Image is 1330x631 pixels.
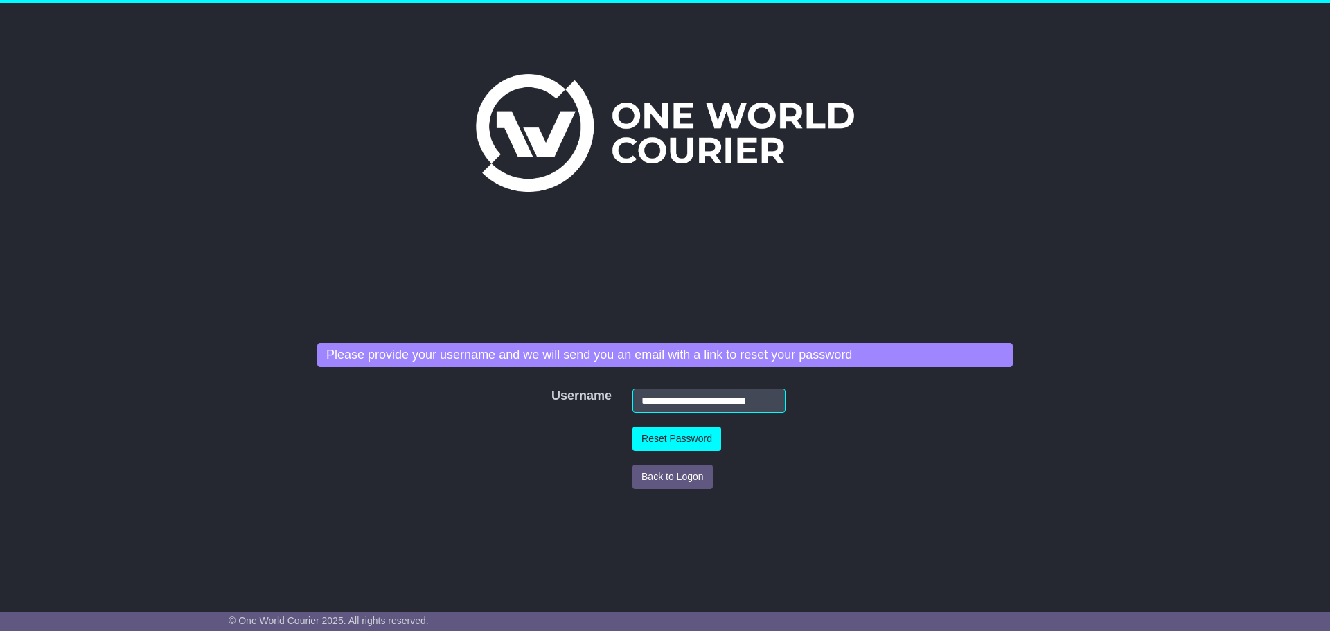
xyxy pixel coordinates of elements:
[229,615,429,626] span: © One World Courier 2025. All rights reserved.
[632,465,713,489] button: Back to Logon
[476,74,854,192] img: One World
[632,427,721,451] button: Reset Password
[317,343,1013,368] div: Please provide your username and we will send you an email with a link to reset your password
[544,389,563,404] label: Username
